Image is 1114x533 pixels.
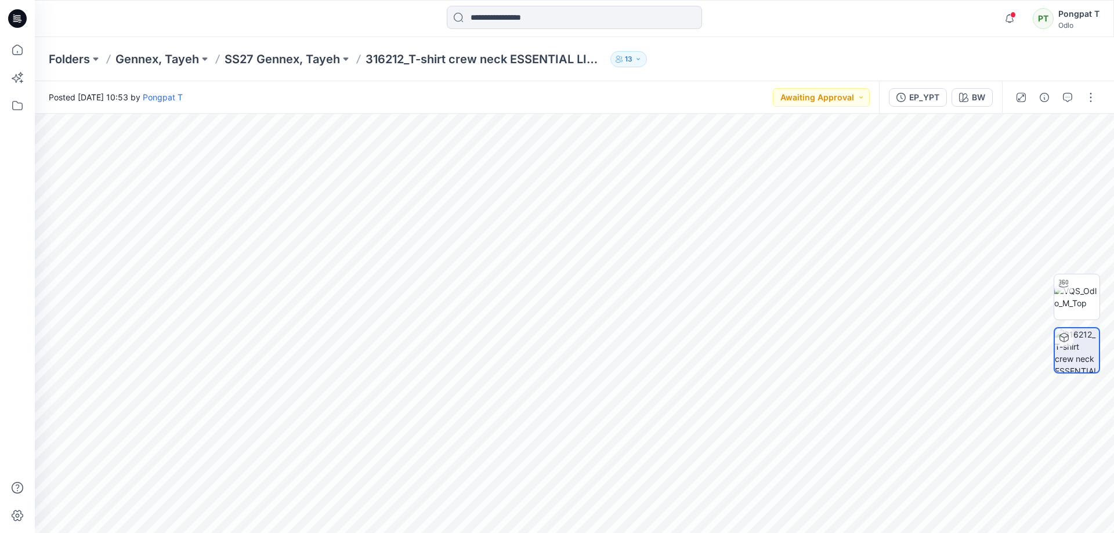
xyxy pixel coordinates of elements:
[1035,88,1054,107] button: Details
[1055,328,1099,372] img: 316212_T-shirt crew neck ESSENTIAL LINENCOOL_EP_YPT-1 BW
[143,92,183,102] a: Pongpat T
[115,51,199,67] a: Gennex, Tayeh
[1058,7,1099,21] div: Pongpat T
[909,91,939,104] div: EP_YPT
[952,88,993,107] button: BW
[972,91,985,104] div: BW
[49,91,183,103] span: Posted [DATE] 10:53 by
[610,51,647,67] button: 13
[366,51,606,67] p: 316212_T-shirt crew neck ESSENTIAL LINENCOOL_EP_YPT
[1058,21,1099,30] div: Odlo
[49,51,90,67] a: Folders
[225,51,340,67] a: SS27 Gennex, Tayeh
[889,88,947,107] button: EP_YPT
[625,53,632,66] p: 13
[1033,8,1054,29] div: PT
[1054,285,1099,309] img: VQS_Odlo_M_Top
